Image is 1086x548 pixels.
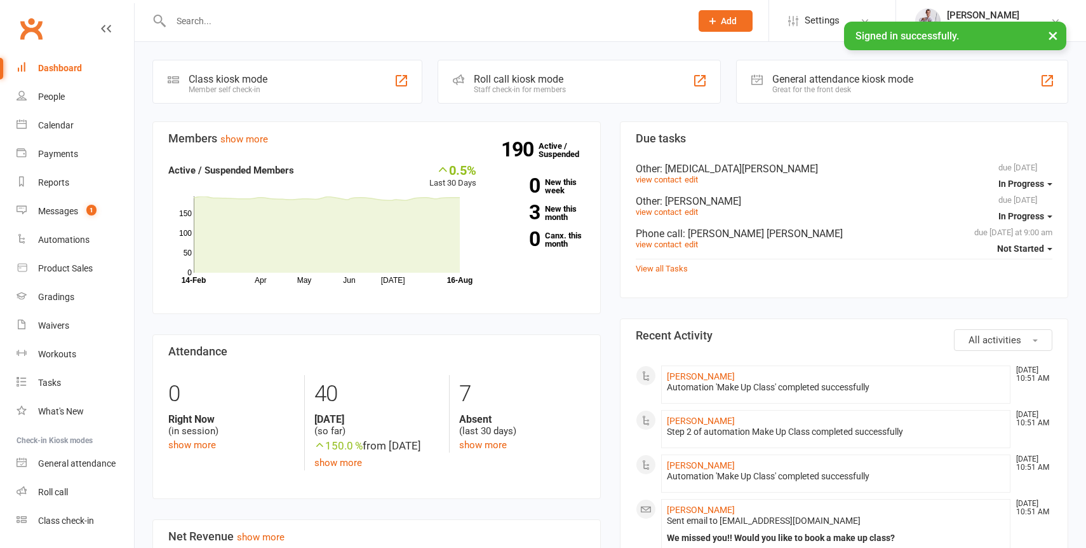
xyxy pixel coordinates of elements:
[237,531,285,543] a: show more
[495,178,586,195] a: 0New this week
[38,406,84,416] div: What's New
[314,439,363,452] span: 150.0 %
[660,195,741,207] span: : [PERSON_NAME]
[998,211,1044,221] span: In Progress
[314,375,440,413] div: 40
[17,283,134,312] a: Gradings
[168,530,585,543] h3: Net Revenue
[636,132,1052,145] h3: Due tasks
[998,205,1052,228] button: In Progress
[38,177,69,188] div: Reports
[168,413,295,425] strong: Right Now
[636,240,681,249] a: view contact
[189,85,267,94] div: Member self check-in
[805,6,840,35] span: Settings
[459,439,507,451] a: show more
[636,329,1052,342] h3: Recent Activity
[314,457,362,469] a: show more
[17,226,134,254] a: Automations
[38,292,74,302] div: Gradings
[495,231,586,248] a: 0Canx. this month
[314,413,440,425] strong: [DATE]
[685,207,698,217] a: edit
[429,163,476,177] div: 0.5%
[998,179,1044,189] span: In Progress
[17,478,134,507] a: Roll call
[38,458,116,469] div: General attendance
[1042,22,1064,49] button: ×
[636,163,1052,175] div: Other
[168,413,295,437] div: (in session)
[168,439,216,451] a: show more
[699,10,753,32] button: Add
[38,149,78,159] div: Payments
[459,375,585,413] div: 7
[17,312,134,340] a: Waivers
[969,334,1021,346] span: All activities
[38,63,82,73] div: Dashboard
[314,413,440,437] div: (so far)
[667,505,735,515] a: [PERSON_NAME]
[38,206,78,216] div: Messages
[1010,455,1052,472] time: [DATE] 10:51 AM
[915,8,941,34] img: thumb_image1623729628.png
[997,237,1052,260] button: Not Started
[495,229,540,249] strong: 0
[685,175,698,184] a: edit
[772,85,913,94] div: Great for the front desk
[17,54,134,83] a: Dashboard
[38,320,69,331] div: Waivers
[954,329,1052,351] button: All activities
[636,228,1052,240] div: Phone call
[314,437,440,455] div: from [DATE]
[17,111,134,140] a: Calendar
[38,378,61,388] div: Tasks
[667,471,1005,482] div: Automation 'Make Up Class' completed successfully
[495,205,586,221] a: 3New this month
[86,205,97,216] span: 1
[168,132,585,145] h3: Members
[667,416,735,426] a: [PERSON_NAME]
[539,132,594,168] a: 190Active / Suspended
[772,73,913,85] div: General attendance kiosk mode
[667,516,861,526] span: Sent email to [EMAIL_ADDRESS][DOMAIN_NAME]
[167,12,682,30] input: Search...
[38,487,68,497] div: Roll call
[660,163,818,175] span: : [MEDICAL_DATA][PERSON_NAME]
[667,460,735,470] a: [PERSON_NAME]
[17,83,134,111] a: People
[17,397,134,426] a: What's New
[667,382,1005,393] div: Automation 'Make Up Class' completed successfully
[38,263,93,273] div: Product Sales
[38,92,65,102] div: People
[459,413,585,425] strong: Absent
[997,243,1044,254] span: Not Started
[685,240,698,249] a: edit
[667,371,735,381] a: [PERSON_NAME]
[17,140,134,168] a: Payments
[474,73,566,85] div: Roll call kiosk mode
[17,168,134,197] a: Reports
[429,163,476,190] div: Last 30 Days
[17,507,134,535] a: Class kiosk mode
[17,449,134,478] a: General attendance kiosk mode
[38,235,90,245] div: Automations
[17,369,134,397] a: Tasks
[1010,366,1052,383] time: [DATE] 10:51 AM
[667,427,1005,437] div: Step 2 of automation Make Up Class completed successfully
[855,30,959,42] span: Signed in successfully.
[636,175,681,184] a: view contact
[38,349,76,359] div: Workouts
[459,413,585,437] div: (last 30 days)
[947,21,1037,32] div: Sunshine Coast Karate
[220,134,268,145] a: show more
[636,264,688,273] a: View all Tasks
[17,340,134,369] a: Workouts
[947,10,1037,21] div: [PERSON_NAME]
[168,375,295,413] div: 0
[721,16,737,26] span: Add
[1010,411,1052,427] time: [DATE] 10:51 AM
[683,228,843,240] span: : [PERSON_NAME] [PERSON_NAME]
[189,73,267,85] div: Class kiosk mode
[495,203,540,222] strong: 3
